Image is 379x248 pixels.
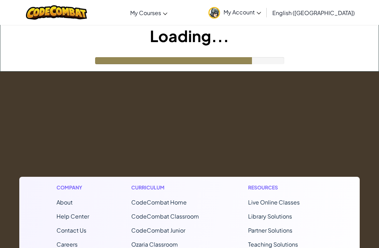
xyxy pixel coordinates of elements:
[56,241,78,248] a: Careers
[131,241,178,248] a: Ozaria Classroom
[248,184,323,191] h1: Resources
[130,9,161,16] span: My Courses
[56,199,73,206] a: About
[205,1,265,24] a: My Account
[248,199,300,206] a: Live Online Classes
[131,184,206,191] h1: Curriculum
[131,227,185,234] a: CodeCombat Junior
[272,9,355,16] span: English ([GEOGRAPHIC_DATA])
[0,25,379,47] h1: Loading...
[208,7,220,19] img: avatar
[131,213,199,220] a: CodeCombat Classroom
[26,5,87,20] img: CodeCombat logo
[224,8,261,16] span: My Account
[56,184,89,191] h1: Company
[248,213,292,220] a: Library Solutions
[56,227,86,234] span: Contact Us
[131,199,187,206] span: CodeCombat Home
[248,227,292,234] a: Partner Solutions
[127,3,171,22] a: My Courses
[269,3,358,22] a: English ([GEOGRAPHIC_DATA])
[56,213,89,220] a: Help Center
[248,241,298,248] a: Teaching Solutions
